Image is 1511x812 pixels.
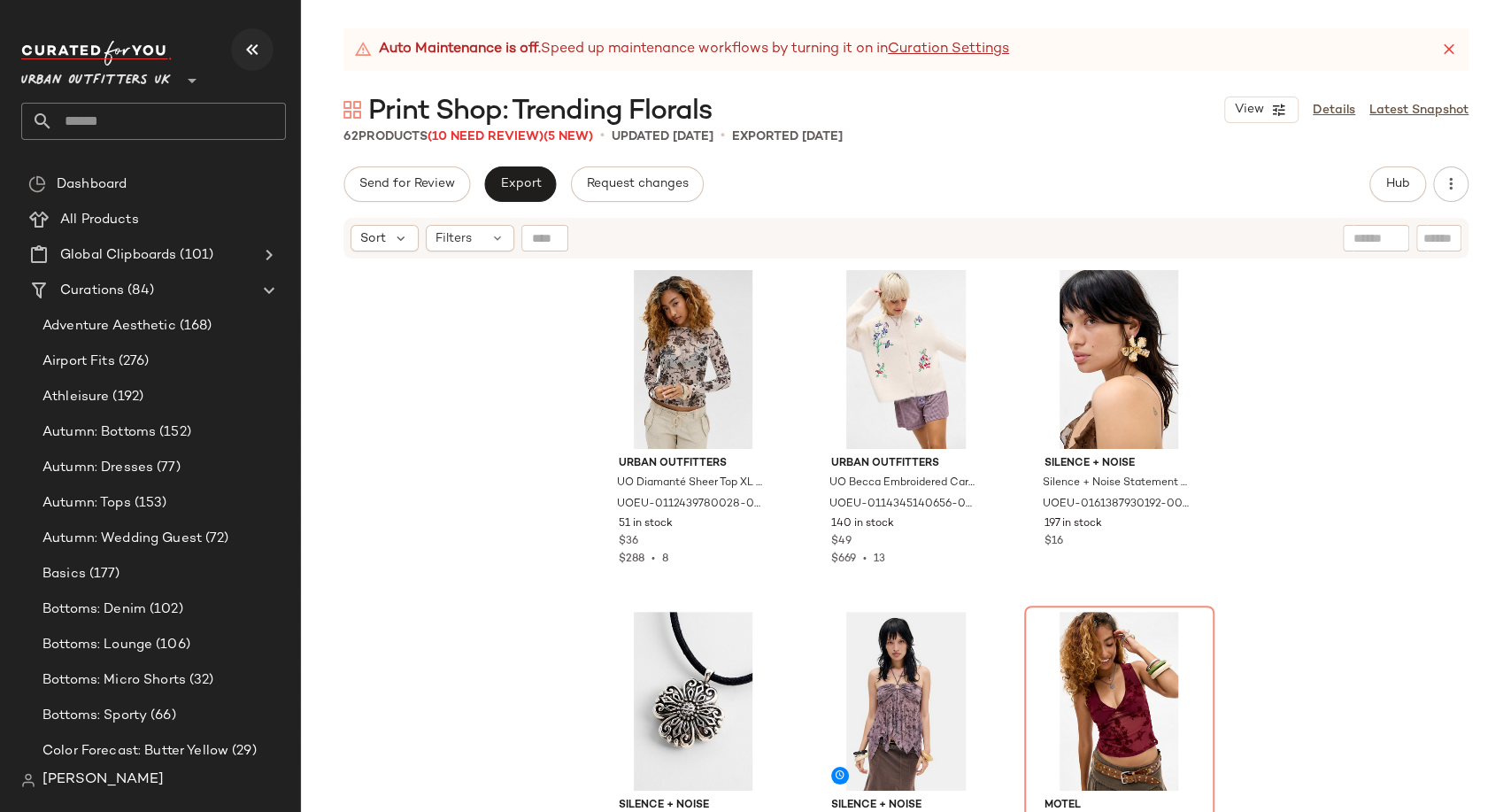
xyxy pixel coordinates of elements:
[42,635,152,655] span: Bottoms: Lounge
[21,41,172,66] img: cfy_white_logo.C9jOOHJF.svg
[86,564,120,584] span: (177)
[721,126,725,147] span: •
[176,245,213,266] span: (101)
[176,316,212,336] span: (168)
[42,387,109,407] span: Athleisure
[612,128,713,146] p: updated [DATE]
[831,553,856,565] span: $669
[619,516,673,532] span: 51 in stock
[147,706,176,726] span: (66)
[60,245,176,266] span: Global Clipboards
[600,126,605,147] span: •
[153,458,181,478] span: (77)
[874,553,885,565] span: 13
[60,210,139,230] span: All Products
[1043,476,1192,491] span: Silence + Noise Statement Flower Earrings - Gold at Urban Outfitters
[831,516,894,532] span: 140 in stock
[131,493,167,514] span: (153)
[42,564,86,584] span: Basics
[202,529,229,549] span: (72)
[817,612,995,791] img: 0148957990027_055_a2
[1369,101,1469,120] a: Latest Snapshot
[499,177,541,191] span: Export
[152,635,190,655] span: (106)
[605,270,782,449] img: 0112439780028_000_a2
[368,94,712,129] span: Print Shop: Trending Florals
[732,128,843,146] p: Exported [DATE]
[1030,612,1208,791] img: 0180957580395_061_a2
[619,456,768,472] span: Urban Outfitters
[21,60,171,92] span: Urban Outfitters UK
[1030,270,1208,449] img: 0161387930192_070_m
[360,229,386,248] span: Sort
[124,281,154,301] span: (84)
[60,281,124,301] span: Curations
[28,175,46,193] img: svg%3e
[42,599,146,620] span: Bottoms: Denim
[1045,534,1063,550] span: $16
[436,229,472,248] span: Filters
[605,612,782,791] img: 0162705740076_007_a2
[186,670,214,691] span: (32)
[42,316,176,336] span: Adventure Aesthetic
[42,670,186,691] span: Bottoms: Micro Shorts
[829,497,979,513] span: UOEU-0114345140656-000-015
[619,534,638,550] span: $36
[644,553,662,565] span: •
[1234,103,1264,117] span: View
[57,174,127,195] span: Dashboard
[662,553,668,565] span: 8
[42,529,202,549] span: Autumn: Wedding Guest
[42,422,156,443] span: Autumn: Bottoms
[42,493,131,514] span: Autumn: Tops
[42,769,164,791] span: [PERSON_NAME]
[856,553,874,565] span: •
[619,553,644,565] span: $288
[1313,101,1355,120] a: Details
[1043,497,1192,513] span: UOEU-0161387930192-000-070
[1045,456,1194,472] span: Silence + Noise
[1045,516,1102,532] span: 197 in stock
[1224,97,1299,123] button: View
[1385,177,1410,191] span: Hub
[617,497,767,513] span: UOEU-0112439780028-000-000
[428,130,543,143] span: (10 Need Review)
[1369,166,1426,202] button: Hub
[831,534,852,550] span: $49
[343,166,470,202] button: Send for Review
[156,422,191,443] span: (152)
[42,458,153,478] span: Autumn: Dresses
[146,599,183,620] span: (102)
[571,166,704,202] button: Request changes
[42,352,115,372] span: Airport Fits
[21,773,35,787] img: svg%3e
[379,39,541,60] strong: Auto Maintenance is off.
[543,130,593,143] span: (5 New)
[109,387,143,407] span: (192)
[115,352,150,372] span: (276)
[817,270,995,449] img: 0114345140656_015_a2
[358,177,455,191] span: Send for Review
[586,177,689,191] span: Request changes
[42,706,147,726] span: Bottoms: Sporty
[228,741,257,762] span: (29)
[42,741,228,762] span: Color Forecast: Butter Yellow
[831,456,981,472] span: Urban Outfitters
[829,476,979,491] span: UO Becca Embroidered Cardigan - Neutral S at Urban Outfitters
[354,39,1009,60] div: Speed up maintenance workflows by turning it on in
[484,166,556,202] button: Export
[343,128,593,146] div: Products
[888,39,1009,60] a: Curation Settings
[343,101,361,119] img: svg%3e
[617,476,767,491] span: UO Diamanté Sheer Top XL at Urban Outfitters
[343,130,358,143] span: 62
